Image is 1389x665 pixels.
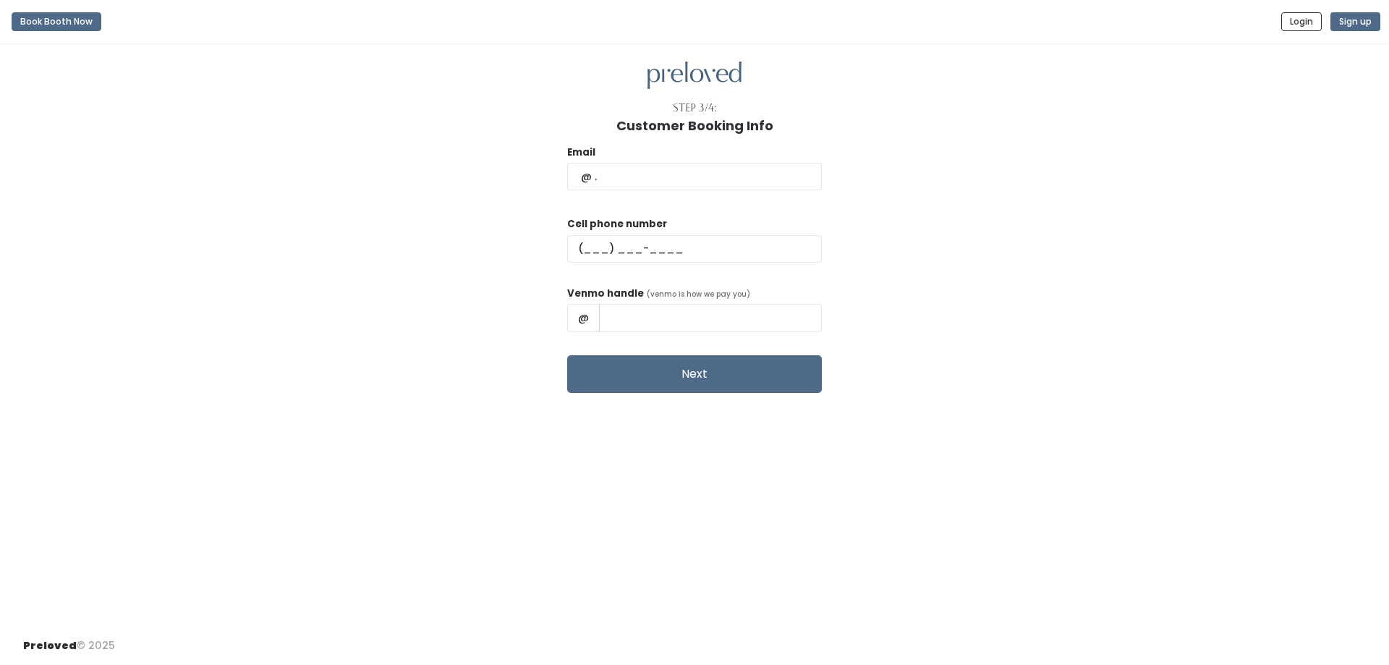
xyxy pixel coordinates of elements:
span: @ [567,304,600,331]
button: Next [567,355,822,393]
img: preloved logo [647,62,742,90]
div: © 2025 [23,627,115,653]
span: (venmo is how we pay you) [647,289,750,300]
a: Book Booth Now [12,6,101,38]
input: @ . [567,163,822,190]
label: Venmo handle [567,287,644,301]
h1: Customer Booking Info [616,119,773,133]
button: Sign up [1330,12,1380,31]
button: Book Booth Now [12,12,101,31]
label: Cell phone number [567,217,667,232]
span: Preloved [23,638,77,653]
button: Login [1281,12,1322,31]
input: (___) ___-____ [567,235,822,263]
label: Email [567,145,595,160]
div: Step 3/4: [673,101,717,116]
